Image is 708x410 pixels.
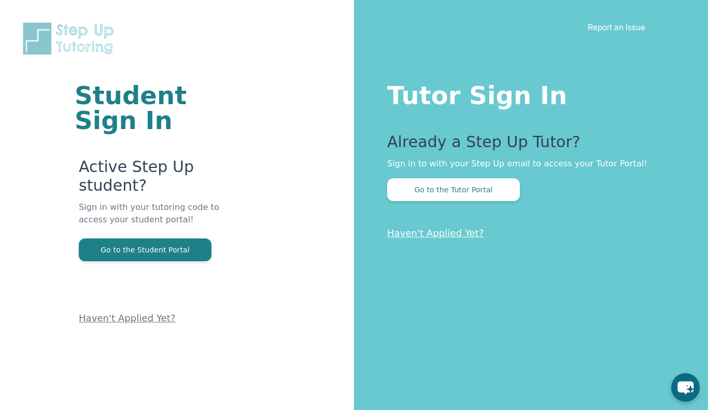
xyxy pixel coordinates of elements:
button: chat-button [671,373,700,402]
p: Active Step Up student? [79,158,230,201]
h1: Tutor Sign In [387,79,667,108]
h1: Student Sign In [75,83,230,133]
a: Haven't Applied Yet? [387,228,484,238]
p: Sign in with your tutoring code to access your student portal! [79,201,230,238]
a: Haven't Applied Yet? [79,313,176,323]
p: Sign in to with your Step Up email to access your Tutor Portal! [387,158,667,170]
a: Go to the Student Portal [79,245,211,255]
p: Already a Step Up Tutor? [387,133,667,158]
button: Go to the Student Portal [79,238,211,261]
a: Report an Issue [588,22,645,32]
button: Go to the Tutor Portal [387,178,520,201]
img: Step Up Tutoring horizontal logo [21,21,120,56]
a: Go to the Tutor Portal [387,185,520,194]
